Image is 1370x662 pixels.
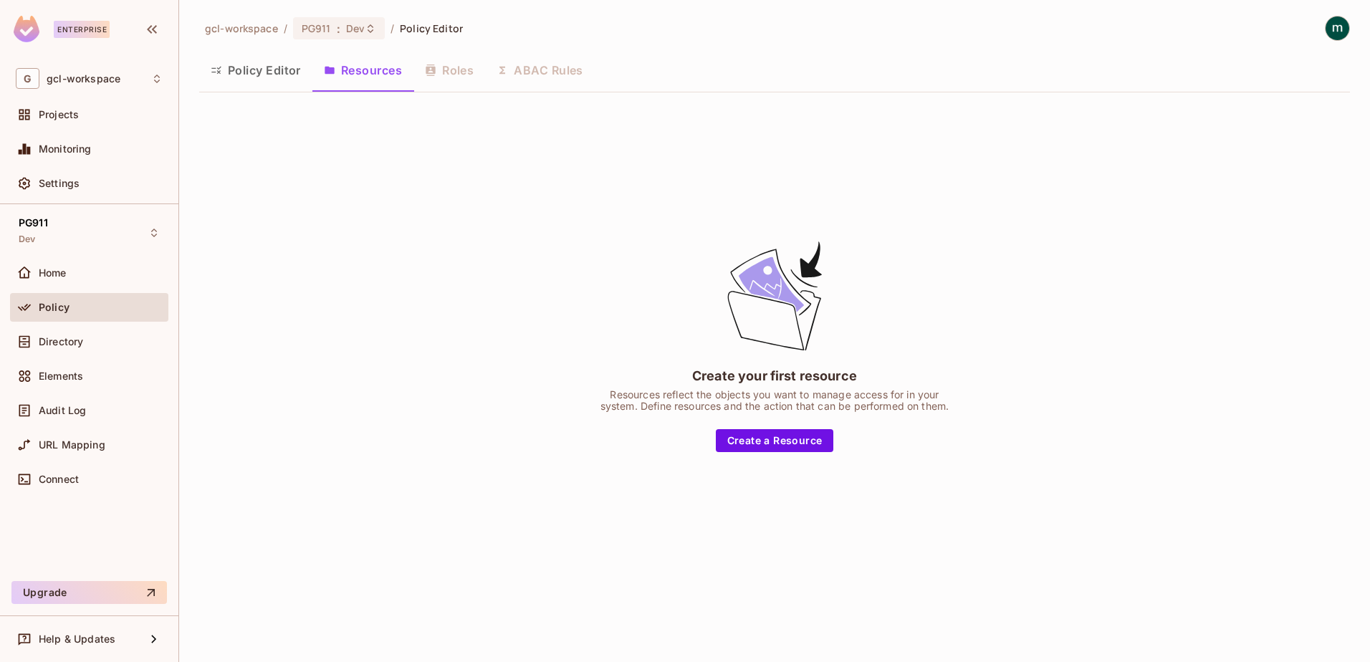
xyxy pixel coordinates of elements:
[595,389,954,412] div: Resources reflect the objects you want to manage access for in your system. Define resources and ...
[19,217,48,229] span: PG911
[336,23,341,34] span: :
[400,21,463,35] span: Policy Editor
[39,143,92,155] span: Monitoring
[54,21,110,38] div: Enterprise
[39,633,115,645] span: Help & Updates
[39,474,79,485] span: Connect
[14,16,39,42] img: SReyMgAAAABJRU5ErkJggg==
[11,581,167,604] button: Upgrade
[692,367,857,385] div: Create your first resource
[391,21,394,35] li: /
[39,302,70,313] span: Policy
[39,109,79,120] span: Projects
[39,439,105,451] span: URL Mapping
[39,336,83,347] span: Directory
[312,52,413,88] button: Resources
[39,267,67,279] span: Home
[39,370,83,382] span: Elements
[19,234,35,245] span: Dev
[284,21,287,35] li: /
[302,21,331,35] span: PG911
[39,178,80,189] span: Settings
[205,21,278,35] span: the active workspace
[716,429,834,452] button: Create a Resource
[346,21,365,35] span: Dev
[16,68,39,89] span: G
[199,52,312,88] button: Policy Editor
[39,405,86,416] span: Audit Log
[1326,16,1349,40] img: mathieu h
[47,73,120,85] span: Workspace: gcl-workspace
